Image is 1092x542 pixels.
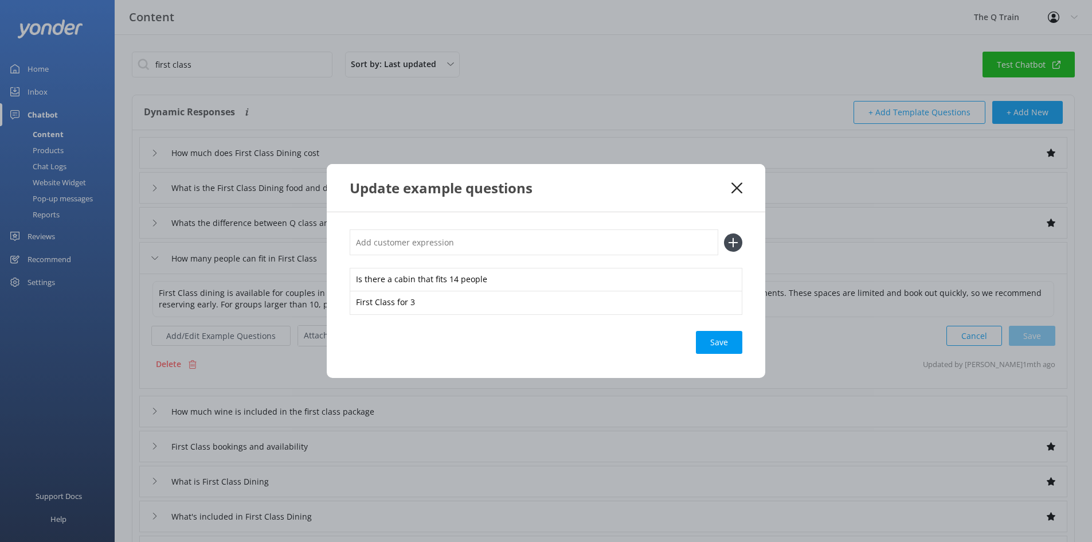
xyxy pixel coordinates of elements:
[696,331,742,354] button: Save
[350,291,742,315] div: First Class for 3
[731,182,742,194] button: Close
[350,178,731,197] div: Update example questions
[350,229,718,255] input: Add customer expression
[350,268,742,292] div: Is there a cabin that fits 14 people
